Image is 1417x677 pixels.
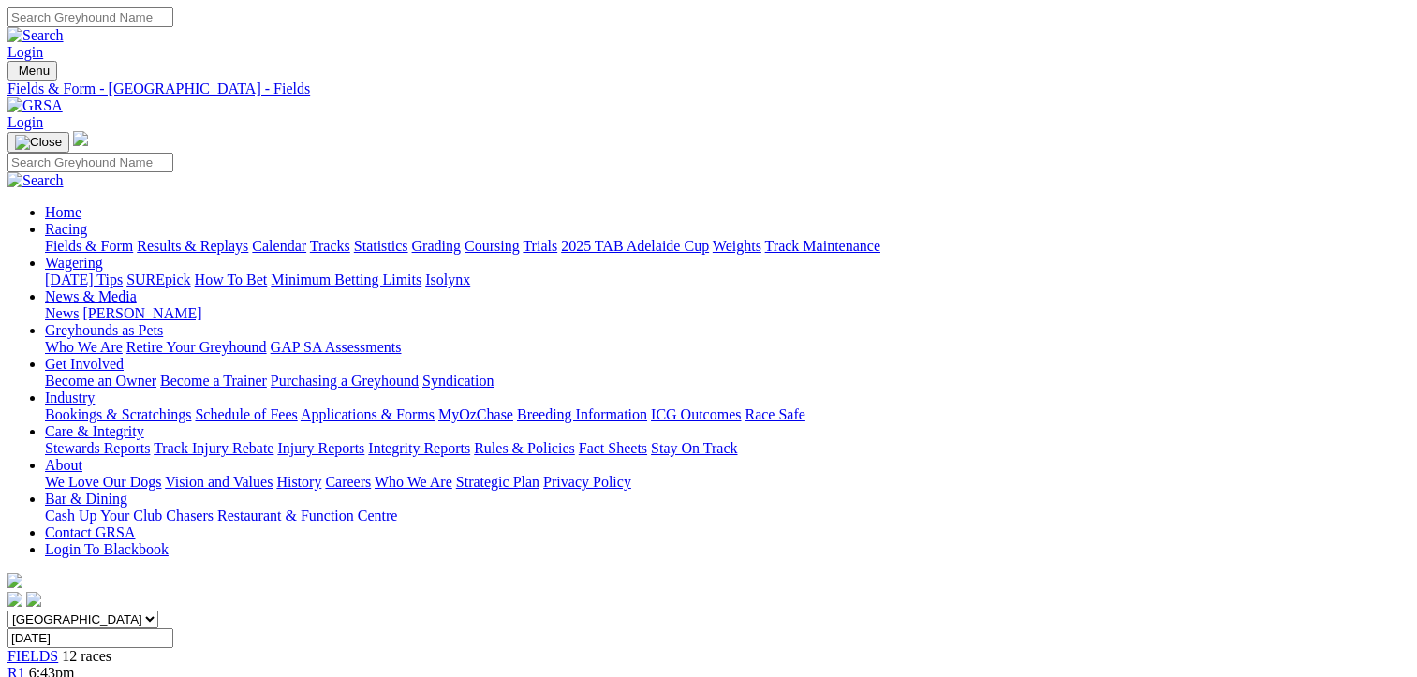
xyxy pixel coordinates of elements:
[301,406,435,422] a: Applications & Forms
[325,474,371,490] a: Careers
[26,592,41,607] img: twitter.svg
[45,390,95,405] a: Industry
[195,272,268,287] a: How To Bet
[166,508,397,523] a: Chasers Restaurant & Function Centre
[375,474,452,490] a: Who We Are
[276,474,321,490] a: History
[7,27,64,44] img: Search
[45,305,1410,322] div: News & Media
[45,406,191,422] a: Bookings & Scratchings
[438,406,513,422] a: MyOzChase
[7,592,22,607] img: facebook.svg
[651,406,741,422] a: ICG Outcomes
[45,406,1410,423] div: Industry
[7,172,64,189] img: Search
[19,64,50,78] span: Menu
[543,474,631,490] a: Privacy Policy
[271,272,421,287] a: Minimum Betting Limits
[45,322,163,338] a: Greyhounds as Pets
[474,440,575,456] a: Rules & Policies
[45,508,1410,524] div: Bar & Dining
[45,423,144,439] a: Care & Integrity
[45,272,123,287] a: [DATE] Tips
[7,114,43,130] a: Login
[271,339,402,355] a: GAP SA Assessments
[579,440,647,456] a: Fact Sheets
[165,474,273,490] a: Vision and Values
[45,356,124,372] a: Get Involved
[45,238,1410,255] div: Racing
[7,648,58,664] a: FIELDS
[465,238,520,254] a: Coursing
[7,628,173,648] input: Select date
[82,305,201,321] a: [PERSON_NAME]
[15,135,62,150] img: Close
[7,7,173,27] input: Search
[45,288,137,304] a: News & Media
[517,406,647,422] a: Breeding Information
[45,255,103,271] a: Wagering
[713,238,761,254] a: Weights
[745,406,804,422] a: Race Safe
[523,238,557,254] a: Trials
[126,339,267,355] a: Retire Your Greyhound
[45,440,150,456] a: Stewards Reports
[62,648,111,664] span: 12 races
[73,131,88,146] img: logo-grsa-white.png
[252,238,306,254] a: Calendar
[651,440,737,456] a: Stay On Track
[456,474,539,490] a: Strategic Plan
[7,573,22,588] img: logo-grsa-white.png
[45,305,79,321] a: News
[422,373,494,389] a: Syndication
[45,373,156,389] a: Become an Owner
[368,440,470,456] a: Integrity Reports
[7,81,1410,97] a: Fields & Form - [GEOGRAPHIC_DATA] - Fields
[45,491,127,507] a: Bar & Dining
[45,474,1410,491] div: About
[412,238,461,254] a: Grading
[45,440,1410,457] div: Care & Integrity
[45,204,81,220] a: Home
[45,272,1410,288] div: Wagering
[137,238,248,254] a: Results & Replays
[7,44,43,60] a: Login
[425,272,470,287] a: Isolynx
[7,153,173,172] input: Search
[7,132,69,153] button: Toggle navigation
[154,440,273,456] a: Track Injury Rebate
[126,272,190,287] a: SUREpick
[45,339,123,355] a: Who We Are
[7,97,63,114] img: GRSA
[271,373,419,389] a: Purchasing a Greyhound
[45,238,133,254] a: Fields & Form
[45,221,87,237] a: Racing
[310,238,350,254] a: Tracks
[45,474,161,490] a: We Love Our Dogs
[45,373,1410,390] div: Get Involved
[45,508,162,523] a: Cash Up Your Club
[354,238,408,254] a: Statistics
[45,541,169,557] a: Login To Blackbook
[45,524,135,540] a: Contact GRSA
[561,238,709,254] a: 2025 TAB Adelaide Cup
[277,440,364,456] a: Injury Reports
[45,457,82,473] a: About
[195,406,297,422] a: Schedule of Fees
[45,339,1410,356] div: Greyhounds as Pets
[765,238,880,254] a: Track Maintenance
[7,61,57,81] button: Toggle navigation
[160,373,267,389] a: Become a Trainer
